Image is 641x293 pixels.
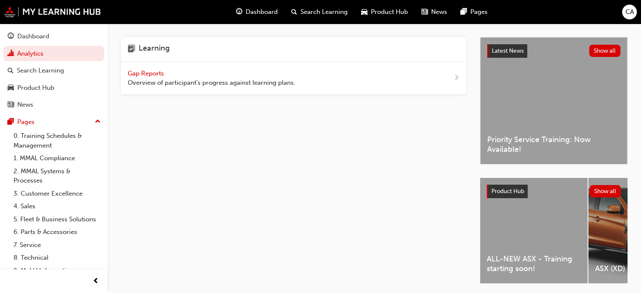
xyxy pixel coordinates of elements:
[300,7,348,17] span: Search Learning
[246,7,278,17] span: Dashboard
[454,3,494,21] a: pages-iconPages
[17,32,49,41] div: Dashboard
[10,251,104,264] a: 8. Technical
[492,47,524,54] span: Latest News
[590,185,621,197] button: Show all
[121,62,467,95] a: Gap Reports Overview of participant's progress against learning plans.next-icon
[487,135,620,154] span: Priority Service Training: Now Available!
[3,114,104,130] button: Pages
[10,213,104,226] a: 5. Fleet & Business Solutions
[229,3,284,21] a: guage-iconDashboard
[3,63,104,78] a: Search Learning
[461,7,467,17] span: pages-icon
[487,44,620,58] a: Latest NewsShow all
[8,101,14,109] span: news-icon
[10,187,104,200] a: 3. Customer Excellence
[354,3,415,21] a: car-iconProduct Hub
[453,73,460,83] span: next-icon
[431,7,447,17] span: News
[10,200,104,213] a: 4. Sales
[8,67,13,75] span: search-icon
[284,3,354,21] a: search-iconSearch Learning
[8,50,14,58] span: chart-icon
[93,276,99,287] span: prev-icon
[589,45,621,57] button: Show all
[3,46,104,62] a: Analytics
[3,27,104,114] button: DashboardAnalyticsSearch LearningProduct HubNews
[3,97,104,113] a: News
[487,185,621,198] a: Product HubShow all
[361,7,367,17] span: car-icon
[10,129,104,152] a: 0. Training Schedules & Management
[95,116,101,127] span: up-icon
[139,44,170,55] h4: Learning
[17,117,35,127] div: Pages
[17,100,33,110] div: News
[10,152,104,165] a: 1. MMAL Compliance
[10,226,104,239] a: 6. Parts & Accessories
[487,254,581,273] span: ALL-NEW ASX - Training starting soon!
[3,80,104,96] a: Product Hub
[491,188,524,195] span: Product Hub
[4,6,101,17] img: mmal
[17,83,54,93] div: Product Hub
[128,44,135,55] span: learning-icon
[17,66,64,75] div: Search Learning
[8,84,14,92] span: car-icon
[415,3,454,21] a: news-iconNews
[8,33,14,40] span: guage-icon
[622,5,637,19] button: CA
[10,165,104,187] a: 2. MMAL Systems & Processes
[371,7,408,17] span: Product Hub
[128,70,166,77] span: Gap Reports
[3,29,104,44] a: Dashboard
[10,264,104,277] a: 9. MyLH Information
[470,7,488,17] span: Pages
[480,37,628,164] a: Latest NewsShow allPriority Service Training: Now Available!
[480,178,587,283] a: ALL-NEW ASX - Training starting soon!
[10,239,104,252] a: 7. Service
[8,118,14,126] span: pages-icon
[421,7,428,17] span: news-icon
[236,7,242,17] span: guage-icon
[291,7,297,17] span: search-icon
[128,78,295,88] span: Overview of participant's progress against learning plans.
[625,7,634,17] span: CA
